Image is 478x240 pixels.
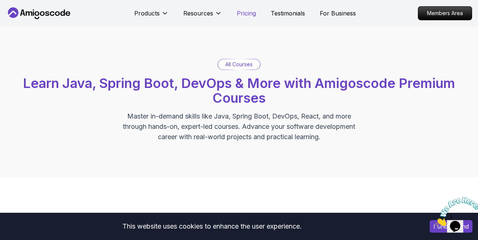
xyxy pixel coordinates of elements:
[271,9,305,18] a: Testimonials
[3,3,6,9] span: 1
[237,9,256,18] a: Pricing
[225,61,253,68] p: All Courses
[418,6,472,20] a: Members Area
[320,9,356,18] a: For Business
[418,7,472,20] p: Members Area
[3,3,49,32] img: Chat attention grabber
[115,111,363,142] p: Master in-demand skills like Java, Spring Boot, DevOps, React, and more through hands-on, expert-...
[23,75,455,106] span: Learn Java, Spring Boot, DevOps & More with Amigoscode Premium Courses
[430,220,472,233] button: Accept cookies
[134,9,169,24] button: Products
[183,9,222,24] button: Resources
[432,194,478,229] iframe: chat widget
[6,218,419,234] div: This website uses cookies to enhance the user experience.
[134,9,160,18] p: Products
[183,9,213,18] p: Resources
